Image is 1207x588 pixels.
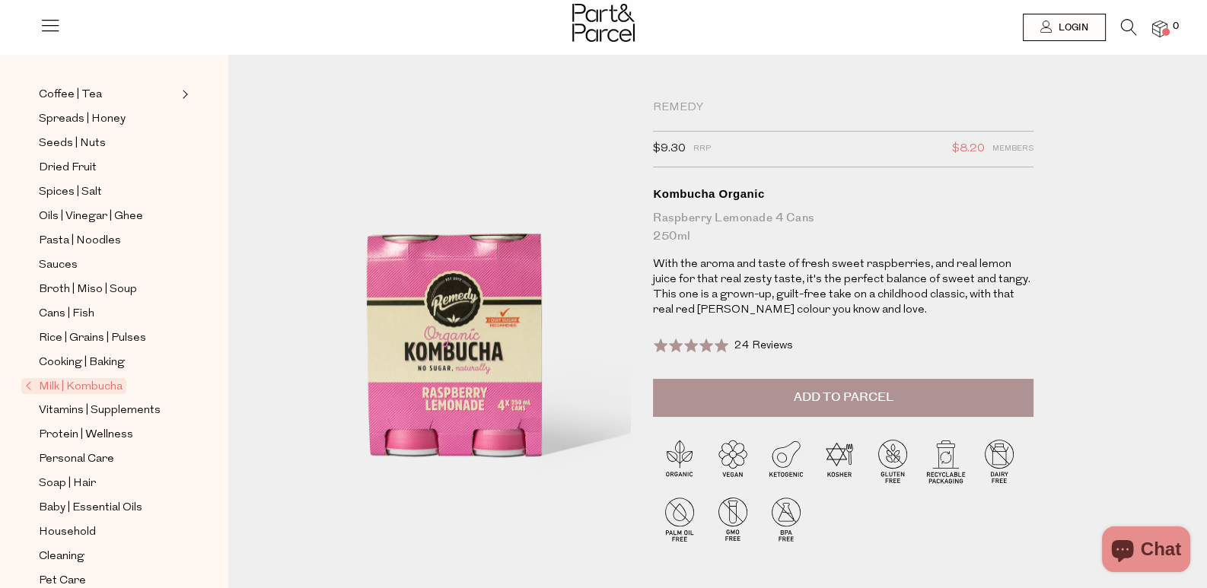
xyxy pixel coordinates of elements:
[39,401,177,420] a: Vitamins | Supplements
[25,377,177,396] a: Milk | Kombucha
[21,378,126,394] span: Milk | Kombucha
[39,450,177,469] a: Personal Care
[39,329,146,348] span: Rice | Grains | Pulses
[39,354,125,372] span: Cooking | Baking
[39,207,177,226] a: Oils | Vinegar | Ghee
[706,434,760,488] img: P_P-ICONS-Live_Bec_V11_Vegan.svg
[39,183,177,202] a: Spices | Salt
[653,434,706,488] img: P_P-ICONS-Live_Bec_V11_Organic.svg
[39,159,97,177] span: Dried Fruit
[1097,526,1195,576] inbox-online-store-chat: Shopify online store chat
[760,492,813,545] img: P_P-ICONS-Live_Bec_V11_BPA_Free.svg
[39,281,137,299] span: Broth | Miso | Soup
[39,256,78,275] span: Sauces
[39,474,177,493] a: Soap | Hair
[813,434,866,488] img: P_P-ICONS-Live_Bec_V11_Kosher.svg
[572,4,635,42] img: Part&Parcel
[1169,20,1183,33] span: 0
[39,475,96,493] span: Soap | Hair
[653,492,706,545] img: P_P-ICONS-Live_Bec_V11_Palm_Oil_Free.svg
[39,110,177,129] a: Spreads | Honey
[39,426,133,444] span: Protein | Wellness
[1055,21,1088,34] span: Login
[952,139,985,159] span: $8.20
[39,548,84,566] span: Cleaning
[992,139,1033,159] span: Members
[39,110,126,129] span: Spreads | Honey
[693,139,711,159] span: RRP
[39,134,177,153] a: Seeds | Nuts
[39,498,177,517] a: Baby | Essential Oils
[653,257,1033,318] p: With the aroma and taste of fresh sweet raspberries, and real lemon juice for that real zesty tas...
[39,329,177,348] a: Rice | Grains | Pulses
[39,305,94,323] span: Cans | Fish
[178,85,189,103] button: Expand/Collapse Coffee | Tea
[274,100,640,532] img: Kombucha Organic
[734,340,793,351] span: 24 Reviews
[39,208,143,226] span: Oils | Vinegar | Ghee
[794,389,893,406] span: Add to Parcel
[39,304,177,323] a: Cans | Fish
[39,158,177,177] a: Dried Fruit
[653,139,686,159] span: $9.30
[39,523,96,542] span: Household
[39,353,177,372] a: Cooking | Baking
[653,209,1033,246] div: Raspberry Lemonade 4 Cans 250ml
[39,425,177,444] a: Protein | Wellness
[39,86,102,104] span: Coffee | Tea
[39,523,177,542] a: Household
[39,231,177,250] a: Pasta | Noodles
[1152,21,1167,37] a: 0
[39,135,106,153] span: Seeds | Nuts
[973,434,1026,488] img: P_P-ICONS-Live_Bec_V11_Dairy_Free.svg
[653,186,1033,202] div: Kombucha Organic
[866,434,919,488] img: P_P-ICONS-Live_Bec_V11_Gluten_Free.svg
[1023,14,1106,41] a: Login
[39,183,102,202] span: Spices | Salt
[706,492,760,545] img: P_P-ICONS-Live_Bec_V11_GMO_Free.svg
[39,85,177,104] a: Coffee | Tea
[919,434,973,488] img: P_P-ICONS-Live_Bec_V11_Recyclable_Packaging.svg
[760,434,813,488] img: P_P-ICONS-Live_Bec_V11_Ketogenic.svg
[39,280,177,299] a: Broth | Miso | Soup
[653,100,1033,116] div: Remedy
[39,256,177,275] a: Sauces
[39,547,177,566] a: Cleaning
[39,232,121,250] span: Pasta | Noodles
[653,379,1033,417] button: Add to Parcel
[39,402,161,420] span: Vitamins | Supplements
[39,499,142,517] span: Baby | Essential Oils
[39,450,114,469] span: Personal Care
